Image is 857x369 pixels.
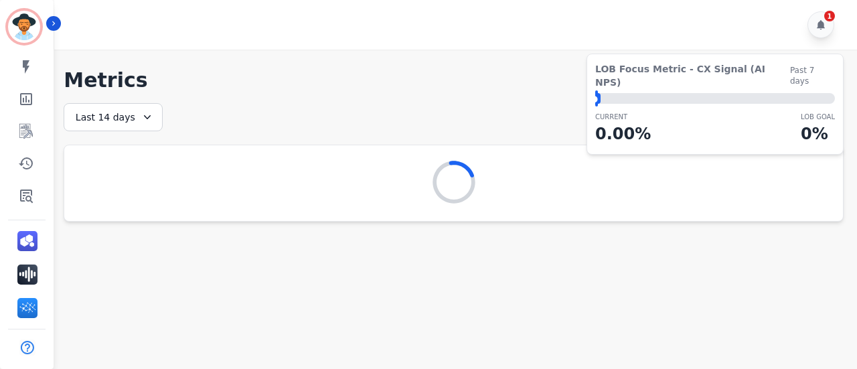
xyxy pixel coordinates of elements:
p: 0 % [801,122,835,146]
div: ⬤ [595,93,601,104]
p: 0.00 % [595,122,651,146]
span: LOB Focus Metric - CX Signal (AI NPS) [595,62,790,89]
p: LOB Goal [801,112,835,122]
img: Bordered avatar [8,11,40,43]
h1: Metrics [64,68,844,92]
div: 1 [824,11,835,21]
p: CURRENT [595,112,651,122]
div: Last 14 days [64,103,163,131]
span: Past 7 days [790,65,835,86]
